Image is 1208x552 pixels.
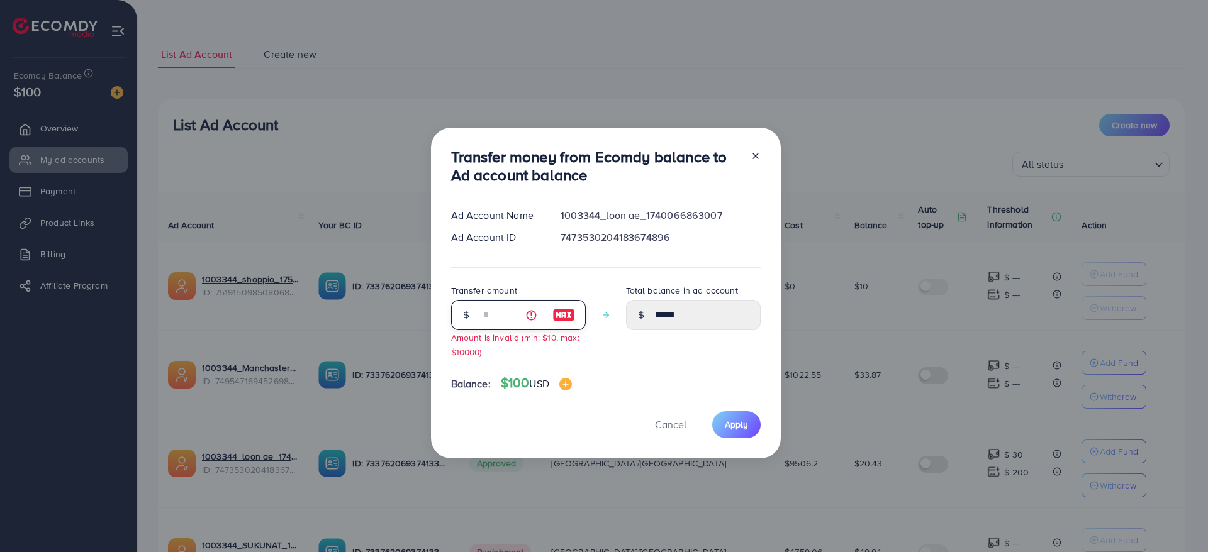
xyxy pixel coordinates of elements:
span: Cancel [655,417,686,431]
h3: Transfer money from Ecomdy balance to Ad account balance [451,148,741,184]
span: Apply [725,418,748,431]
div: 7473530204183674896 [551,230,770,245]
label: Total balance in ad account [626,284,738,297]
button: Apply [712,411,761,438]
small: Amount is invalid (min: $10, max: $10000) [451,331,579,358]
label: Transfer amount [451,284,517,297]
span: USD [529,377,549,390]
h4: $100 [501,375,572,391]
img: image [559,378,572,390]
button: Cancel [639,411,702,438]
div: 1003344_loon ae_1740066863007 [551,208,770,223]
img: image [552,307,575,323]
div: Ad Account Name [441,208,551,223]
div: Ad Account ID [441,230,551,245]
iframe: Chat [1155,495,1199,543]
span: Balance: [451,377,491,391]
